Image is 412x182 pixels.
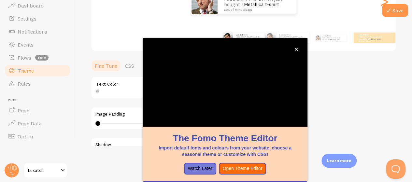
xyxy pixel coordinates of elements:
a: Metallica t-shirt [367,38,381,40]
span: beta [35,55,49,61]
strong: luxatch [279,34,287,36]
button: Save [382,4,408,17]
iframe: Help Scout Beacon - Open [386,159,405,179]
a: Rules [4,77,71,90]
p: Learn more [327,158,351,164]
label: Image Padding [95,111,282,117]
a: Metallica t-shirt [244,38,258,40]
span: Rules [18,80,31,87]
strong: luxatch [359,34,367,36]
a: Notifications [4,25,71,38]
a: Metallica t-shirt [287,38,301,40]
small: about 4 minutes ago [359,40,384,42]
span: Dashboard [18,2,44,9]
small: about 4 minutes ago [224,8,287,11]
a: Opt-In [4,130,71,143]
a: CSS [121,59,138,72]
a: Metallica t-shirt [328,38,339,40]
button: Watch Later [184,163,216,175]
img: Fomo [265,33,276,43]
div: Learn more [321,154,357,168]
img: Fomo [223,33,233,43]
span: Push [8,98,71,102]
button: close, [293,46,300,53]
a: Fine Tune [91,59,121,72]
button: Open Theme Editor [219,163,266,175]
p: from [GEOGRAPHIC_DATA] just bought a [359,34,385,42]
a: Metallica t-shirt [244,1,279,7]
span: Opt-In [18,133,33,140]
span: Push Data [18,120,42,127]
span: Theme [18,67,34,74]
span: Events [18,41,34,48]
p: from [GEOGRAPHIC_DATA] just bought a [236,34,262,42]
a: Push Data [4,117,71,130]
span: Settings [18,15,36,22]
h1: The Fomo Theme Editor [150,132,300,145]
img: Fomo [316,35,321,40]
p: Import default fonts and colours from your website, choose a seasonal theme or customize with CSS! [150,145,300,158]
a: Settings [4,12,71,25]
span: Push [18,107,29,114]
strong: luxatch [322,35,328,37]
span: Notifications [18,28,47,35]
p: from [GEOGRAPHIC_DATA] just bought a [322,34,344,41]
span: Flows [18,54,31,61]
strong: luxatch [236,34,244,36]
a: Flows beta [4,51,71,64]
a: Theme [4,64,71,77]
p: from [GEOGRAPHIC_DATA] just bought a [279,34,307,42]
a: Events [4,38,71,51]
a: Push [4,104,71,117]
